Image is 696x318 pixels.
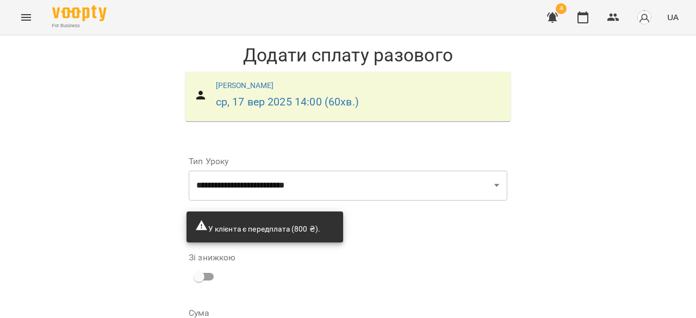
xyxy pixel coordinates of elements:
[13,4,39,30] button: Menu
[667,11,679,23] span: UA
[556,3,567,14] span: 4
[52,22,107,29] span: For Business
[637,10,652,25] img: avatar_s.png
[216,96,359,108] a: ср, 17 вер 2025 14:00 (60хв.)
[189,157,507,166] label: Тип Уроку
[189,253,235,262] label: Зі знижкою
[180,44,516,66] h1: Додати сплату разового
[663,7,683,27] button: UA
[189,309,507,317] label: Сума
[216,81,274,90] a: [PERSON_NAME]
[52,5,107,21] img: Voopty Logo
[195,225,320,233] span: У клієнта є передплата (800 ₴).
